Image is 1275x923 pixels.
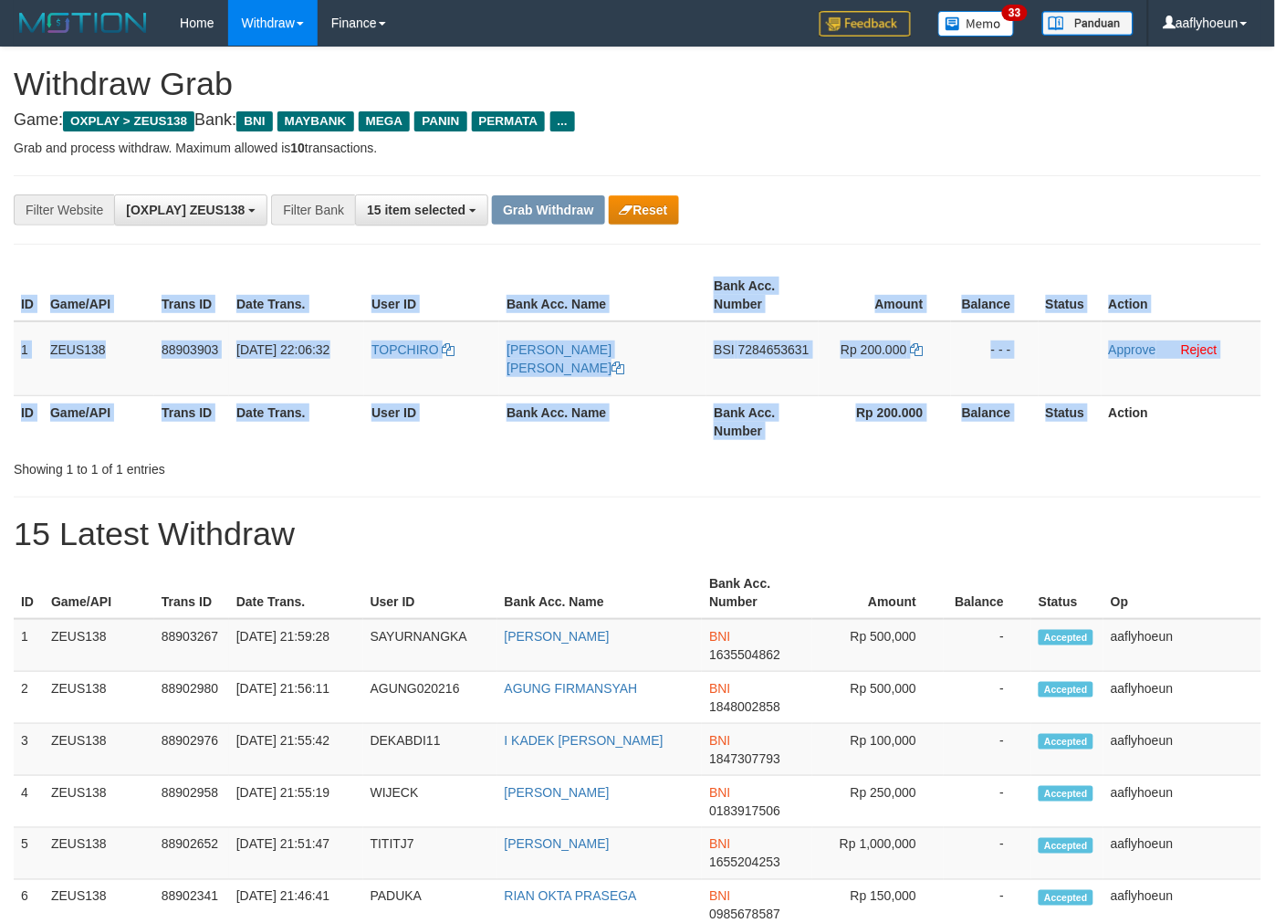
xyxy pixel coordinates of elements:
td: ZEUS138 [44,724,154,776]
td: - [944,776,1031,828]
th: Date Trans. [229,269,364,321]
span: BNI [709,837,730,852]
td: [DATE] 21:55:19 [229,776,363,828]
span: BNI [709,733,730,748]
span: Accepted [1039,838,1093,854]
td: ZEUS138 [44,828,154,880]
span: Copy 1635504862 to clipboard [709,647,780,662]
span: Accepted [1039,786,1093,802]
div: Filter Website [14,194,114,226]
th: Game/API [43,395,154,447]
td: 1 [14,619,44,672]
a: [PERSON_NAME] [505,629,610,644]
td: Rp 1,000,000 [812,828,944,880]
th: Balance [951,269,1039,321]
th: Bank Acc. Name [499,395,706,447]
span: BSI [714,342,735,357]
div: Filter Bank [271,194,355,226]
th: Date Trans. [229,395,364,447]
img: Feedback.jpg [820,11,911,37]
td: 5 [14,828,44,880]
td: Rp 500,000 [812,619,944,672]
td: ZEUS138 [44,776,154,828]
th: Bank Acc. Number [706,395,818,447]
img: MOTION_logo.png [14,9,152,37]
div: Showing 1 to 1 of 1 entries [14,453,517,478]
th: Balance [951,395,1039,447]
span: Copy 7284653631 to clipboard [738,342,810,357]
th: Trans ID [154,567,229,619]
th: User ID [364,269,499,321]
td: - [944,619,1031,672]
th: ID [14,567,44,619]
h4: Game: Bank: [14,111,1261,130]
button: [OXPLAY] ZEUS138 [114,194,267,226]
button: Reset [609,195,679,225]
span: 15 item selected [367,203,465,217]
a: AGUNG FIRMANSYAH [505,681,638,696]
td: 3 [14,724,44,776]
td: aaflyhoeun [1103,724,1261,776]
span: BNI [236,111,272,131]
span: Copy 1848002858 to clipboard [709,699,780,714]
td: 88902980 [154,672,229,724]
td: aaflyhoeun [1103,672,1261,724]
p: Grab and process withdraw. Maximum allowed is transactions. [14,139,1261,157]
td: Rp 250,000 [812,776,944,828]
td: - [944,724,1031,776]
span: Accepted [1039,682,1093,697]
span: Rp 200.000 [841,342,906,357]
span: 88903903 [162,342,218,357]
td: ZEUS138 [44,672,154,724]
span: BNI [709,681,730,696]
button: Grab Withdraw [492,195,604,225]
h1: 15 Latest Withdraw [14,516,1261,552]
span: Copy 0985678587 to clipboard [709,907,780,922]
td: [DATE] 21:55:42 [229,724,363,776]
td: 4 [14,776,44,828]
a: Approve [1109,342,1156,357]
span: PERMATA [472,111,546,131]
th: ID [14,269,43,321]
span: Copy 0183917506 to clipboard [709,803,780,818]
th: ID [14,395,43,447]
th: Bank Acc. Name [497,567,703,619]
img: Button%20Memo.svg [938,11,1015,37]
a: [PERSON_NAME] [505,837,610,852]
th: Game/API [43,269,154,321]
td: DEKABDI11 [363,724,497,776]
td: ZEUS138 [43,321,154,396]
th: Status [1039,395,1102,447]
span: 33 [1002,5,1027,21]
a: Copy 200000 to clipboard [911,342,924,357]
th: Bank Acc. Number [702,567,812,619]
span: Copy 1847307793 to clipboard [709,751,780,766]
td: 88902652 [154,828,229,880]
th: Amount [819,269,951,321]
td: - [944,672,1031,724]
td: 1 [14,321,43,396]
span: Copy 1655204253 to clipboard [709,855,780,870]
th: Date Trans. [229,567,363,619]
th: Game/API [44,567,154,619]
span: BNI [709,889,730,904]
th: Amount [812,567,944,619]
span: PANIN [414,111,466,131]
span: ... [550,111,575,131]
button: 15 item selected [355,194,488,226]
a: RIAN OKTA PRASEGA [505,889,637,904]
span: Accepted [1039,890,1093,906]
th: Status [1039,269,1102,321]
a: TOPCHIRO [371,342,455,357]
span: Accepted [1039,734,1093,750]
th: User ID [363,567,497,619]
a: [PERSON_NAME] [PERSON_NAME] [507,342,624,375]
td: aaflyhoeun [1103,619,1261,672]
a: I KADEK [PERSON_NAME] [505,733,664,748]
td: SAYURNANGKA [363,619,497,672]
td: [DATE] 21:59:28 [229,619,363,672]
span: Accepted [1039,630,1093,645]
th: Trans ID [154,269,229,321]
span: [DATE] 22:06:32 [236,342,329,357]
h1: Withdraw Grab [14,66,1261,102]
